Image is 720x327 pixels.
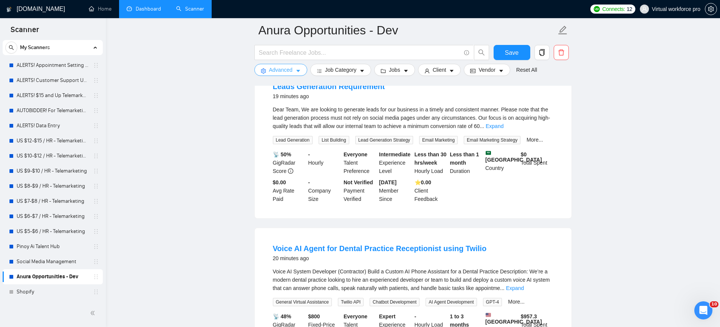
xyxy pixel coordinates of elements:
[17,88,88,103] a: ALERTS! $15 and Up Telemarketing
[273,136,313,144] span: Lead Generation
[17,133,88,148] a: US $12-$15 / HR - Telemarketing
[308,151,310,157] b: -
[602,5,625,13] span: Connects:
[627,5,632,13] span: 12
[494,45,530,60] button: Save
[705,6,717,12] span: setting
[344,179,373,185] b: Not Verified
[271,178,307,203] div: Avg Rate Paid
[93,108,99,114] span: holder
[344,151,367,157] b: Everyone
[505,48,519,57] span: Save
[554,45,569,60] button: delete
[3,40,103,299] li: My Scanners
[307,150,342,175] div: Hourly
[379,151,410,157] b: Intermediate
[89,6,111,12] a: homeHome
[269,66,293,74] span: Advanced
[261,68,266,74] span: setting
[449,68,454,74] span: caret-down
[308,179,310,185] b: -
[317,68,322,74] span: bars
[17,163,88,179] a: US $9-$10 / HR - Telemarketing
[403,68,409,74] span: caret-down
[450,151,479,166] b: Less than 1 month
[20,40,50,55] span: My Scanners
[480,123,484,129] span: ...
[516,66,537,74] a: Reset All
[470,68,475,74] span: idcard
[93,198,99,204] span: holder
[526,137,543,143] a: More...
[448,150,484,175] div: Duration
[486,312,491,318] img: 🇺🇸
[6,3,12,15] img: logo
[381,68,386,74] span: folder
[93,213,99,219] span: holder
[273,179,286,185] b: $0.00
[5,42,17,54] button: search
[485,150,542,163] b: [GEOGRAPHIC_DATA]
[259,21,556,40] input: Scanner name...
[558,25,568,35] span: edit
[342,150,378,175] div: Talent Preference
[93,274,99,280] span: holder
[296,68,301,74] span: caret-down
[379,313,396,319] b: Expert
[710,301,718,307] span: 10
[705,3,717,15] button: setting
[521,313,537,319] b: $ 957.3
[506,285,524,291] a: Expand
[273,105,553,130] div: Dear Team, We are looking to generate leads for our business in a timely and consistent manner. P...
[127,6,161,12] a: dashboardDashboard
[5,24,45,40] span: Scanner
[694,301,712,319] iframe: Intercom live chat
[176,6,204,12] a: searchScanner
[486,150,491,156] img: 🇸🇦
[374,64,415,76] button: folderJobscaret-down
[370,298,420,306] span: Chatbot Development
[273,313,291,319] b: 📡 48%
[500,285,505,291] span: ...
[338,298,364,306] span: Twilio API
[413,150,449,175] div: Hourly Load
[508,299,525,305] a: More...
[17,179,88,194] a: US $8-$9 / HR - Telemarketing
[642,6,647,12] span: user
[310,64,371,76] button: barsJob Categorycaret-down
[464,50,469,55] span: info-circle
[379,179,396,185] b: [DATE]
[254,64,307,76] button: settingAdvancedcaret-down
[17,254,88,269] a: Social Media Management
[17,224,88,239] a: US $5-$6 / HR - Telemarketing
[17,209,88,224] a: US $6-$7 / HR - Telemarketing
[521,151,527,157] b: $ 0
[17,284,88,299] a: Shopify
[415,151,447,166] b: Less than 30 hrs/week
[342,178,378,203] div: Payment Verified
[93,289,99,295] span: holder
[93,168,99,174] span: holder
[93,183,99,189] span: holder
[93,138,99,144] span: holder
[273,254,487,263] div: 20 minutes ago
[273,267,553,292] div: Voice AI System Developer (Contractor) Build a Custom AI Phone Assistant for a Dental Practice De...
[594,6,600,12] img: upwork-logo.png
[93,93,99,99] span: holder
[273,298,332,306] span: General Virtual Assistance
[93,259,99,265] span: holder
[418,64,461,76] button: userClientcaret-down
[259,48,461,57] input: Search Freelance Jobs...
[17,58,88,73] a: ALERTS! Appointment Setting or Cold Calling
[271,150,307,175] div: GigRadar Score
[93,244,99,250] span: holder
[426,298,477,306] span: AI Agent Development
[464,136,520,144] span: Email Marketing Strategy
[415,179,431,185] b: ⭐️ 0.00
[483,298,502,306] span: GPT-4
[273,82,385,91] a: Leads Generation Requirement
[325,66,356,74] span: Job Category
[93,153,99,159] span: holder
[478,66,495,74] span: Vendor
[415,313,417,319] b: -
